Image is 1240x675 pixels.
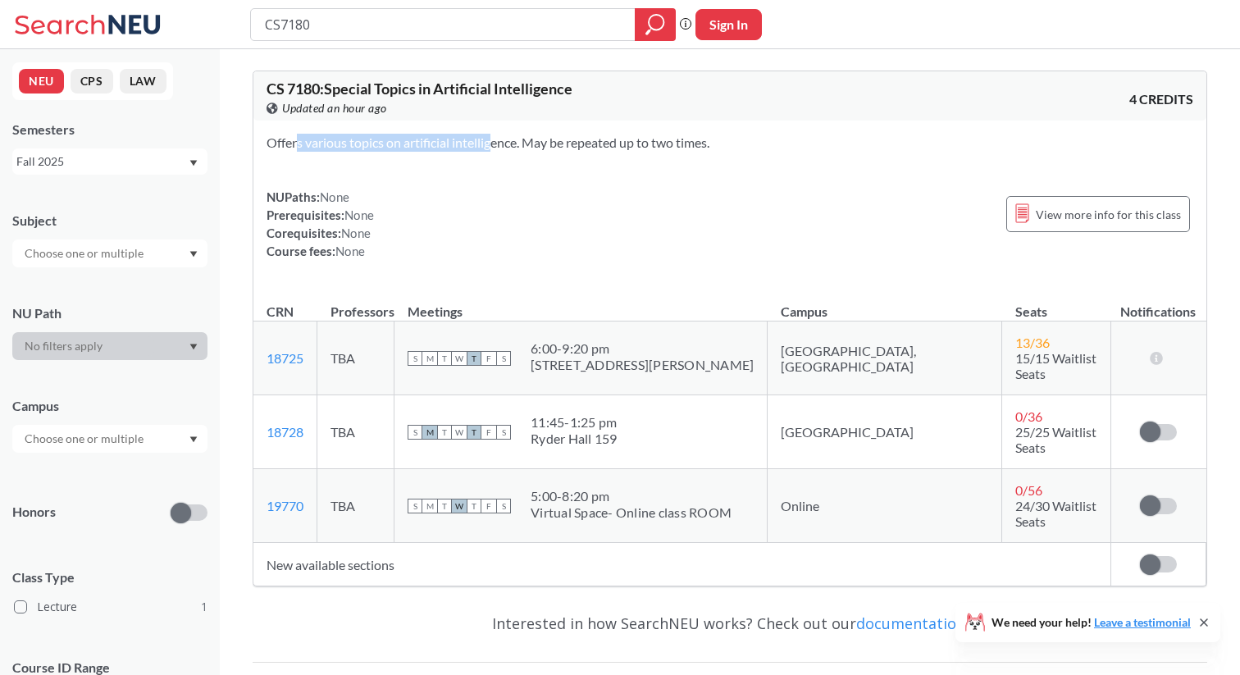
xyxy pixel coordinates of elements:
div: Campus [12,397,207,415]
a: 19770 [267,498,303,513]
td: [GEOGRAPHIC_DATA], [GEOGRAPHIC_DATA] [768,322,1002,395]
a: documentation! [856,613,969,633]
svg: Dropdown arrow [189,344,198,350]
span: 15/15 Waitlist Seats [1015,350,1096,381]
a: Leave a testimonial [1094,615,1191,629]
input: Choose one or multiple [16,244,154,263]
section: Offers various topics on artificial intelligence. May be repeated up to two times. [267,134,1193,152]
td: TBA [317,395,394,469]
td: Online [768,469,1002,543]
span: S [408,425,422,440]
div: Semesters [12,121,207,139]
div: NUPaths: Prerequisites: Corequisites: Course fees: [267,188,374,260]
th: Campus [768,286,1002,322]
div: Subject [12,212,207,230]
div: Dropdown arrow [12,239,207,267]
span: F [481,425,496,440]
svg: magnifying glass [645,13,665,36]
span: 4 CREDITS [1129,90,1193,108]
span: View more info for this class [1036,204,1181,225]
span: 24/30 Waitlist Seats [1015,498,1096,529]
div: 6:00 - 9:20 pm [531,340,754,357]
span: 25/25 Waitlist Seats [1015,424,1096,455]
input: Choose one or multiple [16,429,154,449]
span: CS 7180 : Special Topics in Artificial Intelligence [267,80,572,98]
input: Class, professor, course number, "phrase" [263,11,623,39]
span: None [320,189,349,204]
th: Meetings [394,286,768,322]
span: S [408,499,422,513]
td: TBA [317,469,394,543]
th: Professors [317,286,394,322]
div: magnifying glass [635,8,676,41]
div: 5:00 - 8:20 pm [531,488,732,504]
span: W [452,351,467,366]
svg: Dropdown arrow [189,160,198,166]
span: None [335,244,365,258]
span: 1 [201,598,207,616]
td: [GEOGRAPHIC_DATA] [768,395,1002,469]
div: Dropdown arrow [12,425,207,453]
span: W [452,425,467,440]
button: LAW [120,69,166,93]
div: CRN [267,303,294,321]
span: M [422,499,437,513]
span: W [452,499,467,513]
svg: Dropdown arrow [189,436,198,443]
span: 13 / 36 [1015,335,1050,350]
span: T [437,425,452,440]
button: NEU [19,69,64,93]
span: Class Type [12,568,207,586]
span: None [341,226,371,240]
span: S [496,499,511,513]
span: T [467,351,481,366]
span: F [481,351,496,366]
span: M [422,425,437,440]
span: 0 / 56 [1015,482,1042,498]
span: M [422,351,437,366]
span: F [481,499,496,513]
span: 0 / 36 [1015,408,1042,424]
td: TBA [317,322,394,395]
span: T [467,499,481,513]
button: Sign In [695,9,762,40]
p: Honors [12,503,56,522]
label: Lecture [14,596,207,618]
a: 18725 [267,350,303,366]
td: New available sections [253,543,1110,586]
div: Interested in how SearchNEU works? Check out our [253,600,1207,647]
th: Notifications [1110,286,1206,322]
div: Fall 2025 [16,153,188,171]
span: S [496,351,511,366]
div: Virtual Space- Online class ROOM [531,504,732,521]
span: S [496,425,511,440]
span: We need your help! [992,617,1191,628]
span: T [437,351,452,366]
span: T [437,499,452,513]
div: Ryder Hall 159 [531,431,618,447]
div: Dropdown arrow [12,332,207,360]
th: Seats [1002,286,1110,322]
svg: Dropdown arrow [189,251,198,258]
button: CPS [71,69,113,93]
div: NU Path [12,304,207,322]
span: None [344,208,374,222]
span: Updated an hour ago [282,99,387,117]
div: Fall 2025Dropdown arrow [12,148,207,175]
a: 18728 [267,424,303,440]
div: 11:45 - 1:25 pm [531,414,618,431]
span: T [467,425,481,440]
div: [STREET_ADDRESS][PERSON_NAME] [531,357,754,373]
span: S [408,351,422,366]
